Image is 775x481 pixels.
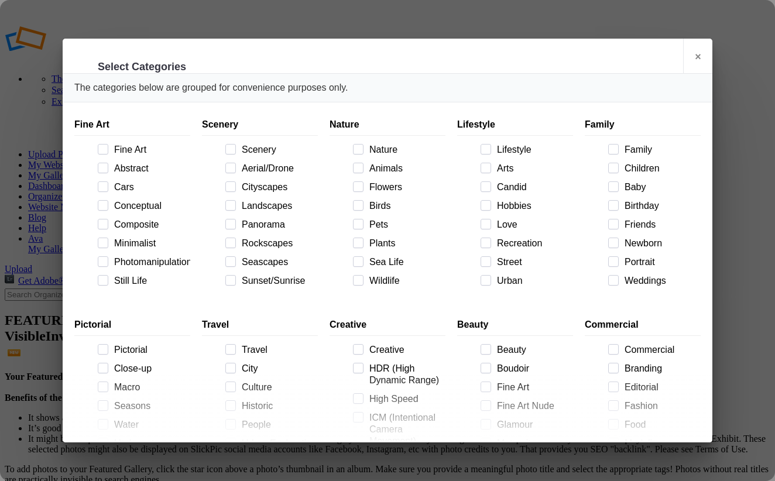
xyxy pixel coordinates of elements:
span: Fine Art [492,382,573,393]
div: Commercial [585,314,701,336]
span: City [237,363,318,375]
li: Select Categories [98,60,186,74]
span: Food [620,419,701,431]
span: Friends [620,219,701,231]
span: Rockscapes [237,238,318,249]
div: Nature [330,114,445,136]
span: Nature [365,144,445,156]
span: Plants [365,238,445,249]
span: Candid [492,181,573,193]
span: People [237,419,318,431]
span: Fine Art Nude [492,400,573,412]
span: Animals [365,163,445,174]
span: HDR (High Dynamic Range) [365,363,445,386]
div: Travel [202,314,318,336]
span: Weddings [620,275,701,287]
span: Sea Life [365,256,445,268]
span: Water [109,419,190,431]
span: Creative [365,344,445,356]
span: Glamour [492,419,573,431]
div: Pictorial [74,314,190,336]
div: Creative [330,314,445,336]
span: Fashion [620,400,701,412]
span: Travel [237,344,318,356]
span: Culture [237,382,318,393]
span: Birthday [620,200,701,212]
div: Scenery [202,114,318,136]
span: Pictorial [109,344,190,356]
span: Urban Exploration [237,438,318,449]
span: Seascapes [237,256,318,268]
span: Branding [620,363,701,375]
span: Seasons [109,400,190,412]
span: ICM (Intentional Camera Movement) [365,412,445,447]
span: Aerial/Drone [237,163,318,174]
div: Fine Art [74,114,190,136]
span: Abstract [109,163,190,174]
span: Newborn [620,238,701,249]
span: Lifestyle [492,144,573,156]
span: Boudoir [492,363,573,375]
span: Arts [492,163,573,174]
span: Modeling [620,438,701,449]
div: Family [585,114,701,136]
span: Underwater [109,438,190,449]
span: Urban [492,275,573,287]
span: Editorial [620,382,701,393]
span: Scenery [237,144,318,156]
span: Historic [237,400,318,412]
span: Landscapes [237,200,318,212]
span: Fine Art [109,144,190,156]
span: Conceptual [109,200,190,212]
span: High Speed [365,393,445,405]
span: Birds [365,200,445,212]
span: Beauty [492,344,573,356]
a: × [683,39,712,74]
span: Family [620,144,701,156]
span: Street [492,256,573,268]
span: Flowers [365,181,445,193]
span: Children [620,163,701,174]
span: Maternity [492,438,573,449]
span: Sunset/Sunrise [237,275,318,287]
div: The categories below are grouped for convenience purposes only. [63,74,712,102]
span: Close-up [109,363,190,375]
span: Commercial [620,344,701,356]
span: Minimalist [109,238,190,249]
span: Recreation [492,238,573,249]
div: Lifestyle [457,114,573,136]
span: Wildlife [365,275,445,287]
span: Portrait [620,256,701,268]
span: Cars [109,181,190,193]
span: Baby [620,181,701,193]
span: Panorama [237,219,318,231]
div: Beauty [457,314,573,336]
span: Photomanipulation [109,256,190,268]
span: Macro [109,382,190,393]
span: Cityscapes [237,181,318,193]
span: Hobbies [492,200,573,212]
span: Love [492,219,573,231]
span: Pets [365,219,445,231]
span: Composite [109,219,190,231]
span: Still Life [109,275,190,287]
